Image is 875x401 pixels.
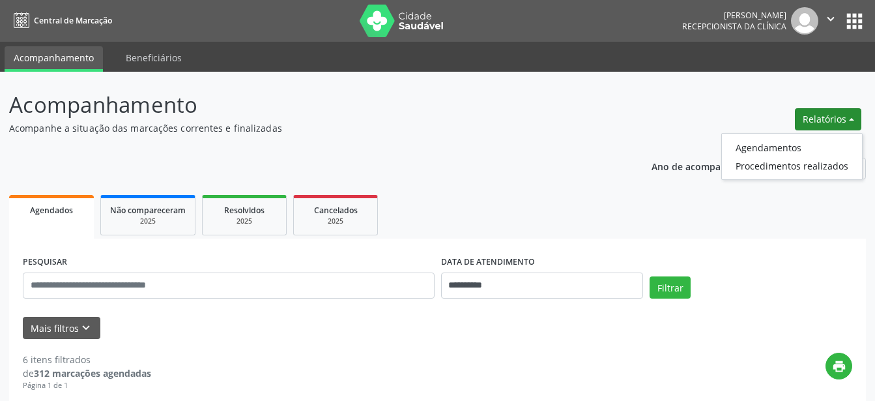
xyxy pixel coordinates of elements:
button: Mais filtroskeyboard_arrow_down [23,317,100,340]
a: Agendamentos [722,138,862,156]
div: 2025 [110,216,186,226]
ul: Relatórios [721,133,863,180]
span: Resolvidos [224,205,265,216]
button: apps [843,10,866,33]
label: PESQUISAR [23,252,67,273]
span: Recepcionista da clínica [682,21,786,32]
div: de [23,366,151,380]
a: Beneficiários [117,46,191,69]
i:  [824,12,838,26]
button: Filtrar [650,276,691,299]
div: Página 1 de 1 [23,380,151,391]
div: 6 itens filtrados [23,353,151,366]
strong: 312 marcações agendadas [34,367,151,379]
a: Central de Marcação [9,10,112,31]
div: [PERSON_NAME] [682,10,786,21]
p: Ano de acompanhamento [652,158,767,174]
p: Acompanhamento [9,89,609,121]
span: Central de Marcação [34,15,112,26]
button: print [825,353,852,379]
i: print [832,359,846,374]
i: keyboard_arrow_down [79,321,93,335]
button:  [818,7,843,35]
label: DATA DE ATENDIMENTO [441,252,535,273]
div: 2025 [212,216,277,226]
button: Relatórios [795,108,861,130]
span: Não compareceram [110,205,186,216]
a: Acompanhamento [5,46,103,72]
span: Agendados [30,205,73,216]
span: Cancelados [314,205,358,216]
a: Procedimentos realizados [722,156,862,175]
p: Acompanhe a situação das marcações correntes e finalizadas [9,121,609,135]
div: 2025 [303,216,368,226]
img: img [791,7,818,35]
